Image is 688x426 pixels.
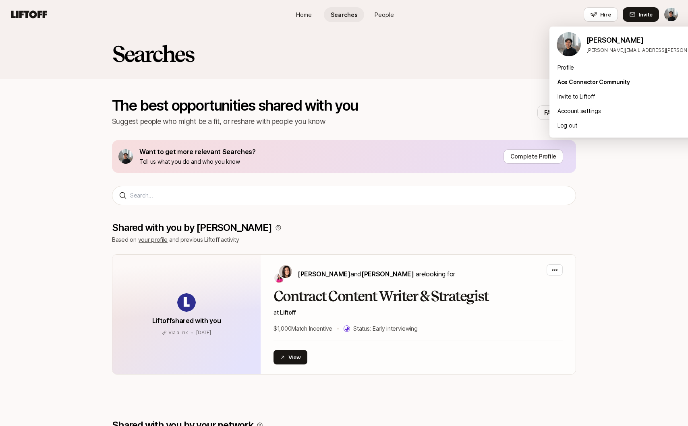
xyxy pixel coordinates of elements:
[557,32,581,56] img: Billy Tseng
